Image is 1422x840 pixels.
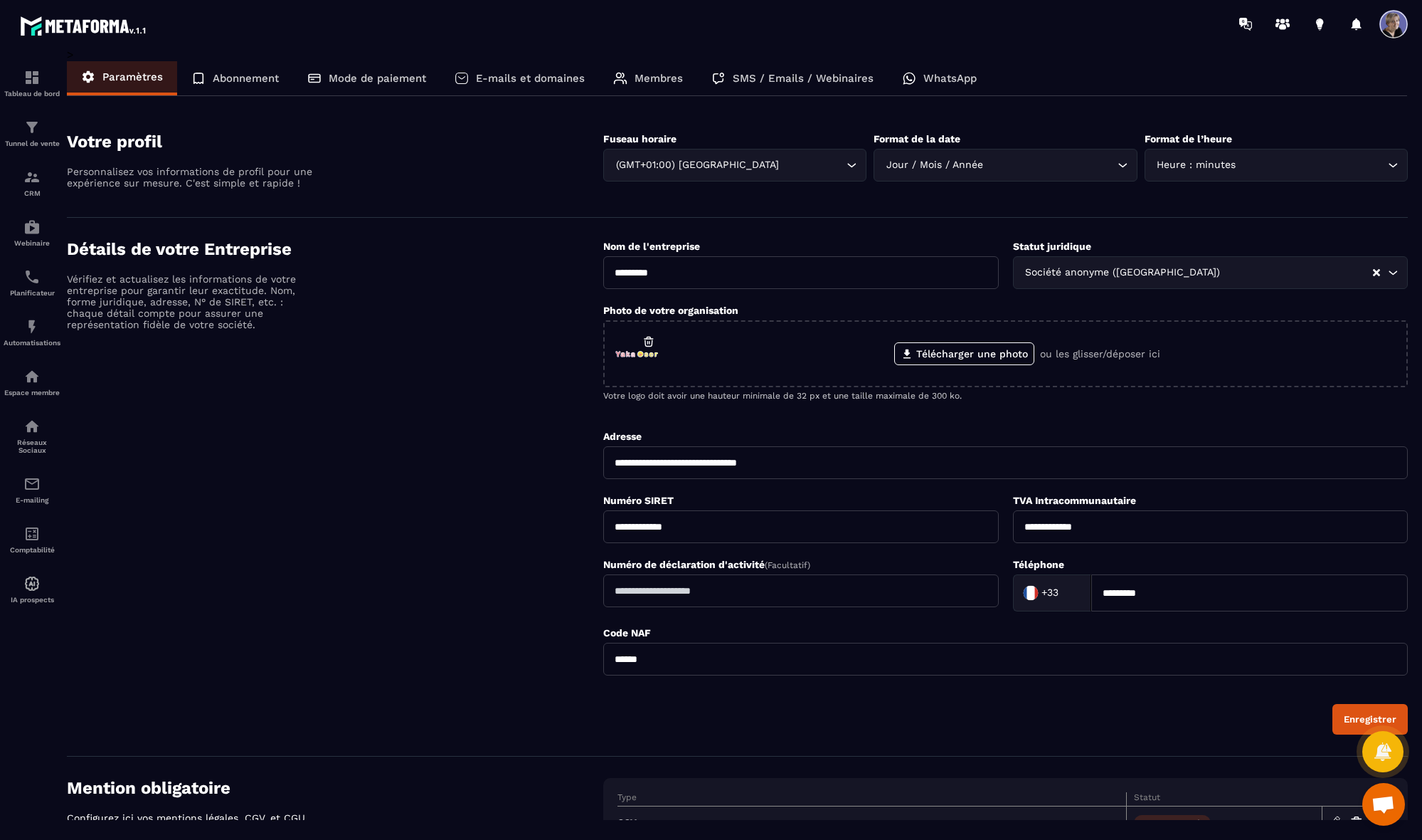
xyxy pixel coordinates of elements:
[603,627,651,639] label: Code NAF
[4,496,60,504] p: E-mailing
[23,169,41,186] img: formation
[986,157,1113,173] input: Search for option
[603,431,642,442] label: Adresse
[603,305,738,316] label: Photo de votre organisation
[894,342,1034,365] label: Télécharger une photo
[4,158,60,208] a: formationformationCRM
[603,391,1408,401] p: Votre logo doit avoir une hauteur minimale de 32 px et une taille maximale de 300 ko.
[1013,559,1064,570] label: Téléphone
[67,166,316,189] p: Personnalisez vos informations de profil pour une expérience sur mesure. C'est simple et rapide !
[4,546,60,554] p: Comptabilité
[4,239,60,247] p: Webinaire
[23,268,41,285] img: scheduler
[617,792,1127,807] th: Type
[4,596,60,604] p: IA prospects
[1332,704,1408,735] button: Enregistrer
[23,418,41,435] img: social-network
[4,140,60,147] p: Tunnel de vente
[1013,574,1091,611] div: Search for option
[4,108,60,158] a: formationformationTunnel de vente
[1145,149,1408,182] div: Search for option
[1127,792,1322,807] th: Statut
[874,149,1137,182] div: Search for option
[4,439,60,454] p: Réseaux Sociaux
[733,72,874,85] p: SMS / Emails / Webinaires
[1154,157,1239,173] span: Heure : minutes
[23,69,41,86] img: formation
[4,258,60,308] a: schedulerschedulerPlanificateur
[4,465,60,515] a: emailemailE-mailing
[4,189,60,197] p: CRM
[1062,582,1076,604] input: Search for option
[67,239,603,259] h4: Détails de votre Entreprise
[4,308,60,357] a: automationsautomationsAutomatisations
[4,389,60,397] p: Espace membre
[1013,495,1136,506] label: TVA Intracommunautaire
[603,495,674,506] label: Numéro SIRET
[67,778,603,798] h4: Mention obligatoire
[1022,265,1224,280] span: Société anonyme ([GEOGRAPHIC_DATA])
[4,289,60,297] p: Planificateur
[1017,579,1045,607] img: Country Flag
[1145,133,1232,145] label: Format de l’heure
[4,515,60,565] a: accountantaccountantComptabilité
[4,339,60,347] p: Automatisations
[883,157,986,173] span: Jour / Mois / Année
[4,407,60,465] a: social-networksocial-networkRéseaux Sociaux
[874,133,960,145] label: Format de la date
[67,273,316,330] p: Vérifiez et actualisez les informations de votre entreprise pour garantir leur exactitude. Nom, f...
[1040,348,1160,359] p: ou les glisser/déposer ici
[1224,265,1372,280] input: Search for option
[1344,714,1396,725] div: Enregistrer
[612,157,782,173] span: (GMT+01:00) [GEOGRAPHIC_DATA]
[4,208,60,258] a: automationsautomationsWebinaire
[102,70,163,83] p: Paramètres
[782,157,843,173] input: Search for option
[476,72,585,85] p: E-mails et domaines
[67,132,603,152] h4: Votre profil
[1362,783,1405,826] a: Ouvrir le chat
[4,58,60,108] a: formationformationTableau de bord
[20,13,148,38] img: logo
[1041,586,1058,600] span: +33
[603,241,700,252] label: Nom de l'entreprise
[635,72,683,85] p: Membres
[23,575,41,592] img: automations
[603,149,866,182] div: Search for option
[23,119,41,136] img: formation
[765,560,810,570] span: (Facultatif)
[1013,256,1408,289] div: Search for option
[23,476,41,493] img: email
[617,807,1127,839] td: CGV
[23,219,41,236] img: automations
[603,133,676,145] label: Fuseau horaire
[1013,241,1091,252] label: Statut juridique
[603,559,810,570] label: Numéro de déclaration d'activité
[23,318,41,335] img: automations
[4,90,60,98] p: Tableau de bord
[1373,268,1380,278] button: Clear Selected
[329,72,426,85] p: Mode de paiement
[1134,815,1211,831] span: Non renseigné
[1239,157,1384,173] input: Search for option
[923,72,977,85] p: WhatsApp
[23,368,41,385] img: automations
[213,72,279,85] p: Abonnement
[23,525,41,542] img: accountant
[4,357,60,407] a: automationsautomationsEspace membre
